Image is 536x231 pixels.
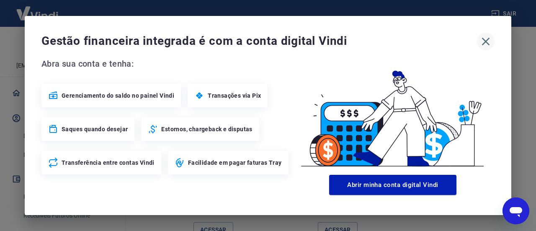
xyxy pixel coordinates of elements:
span: Abra sua conta e tenha: [41,57,291,70]
span: Saques quando desejar [62,125,128,133]
span: Estornos, chargeback e disputas [161,125,252,133]
span: Gestão financeira integrada é com a conta digital Vindi [41,33,477,49]
span: Gerenciamento do saldo no painel Vindi [62,91,174,100]
span: Transações via Pix [208,91,261,100]
iframe: Botão para abrir a janela de mensagens [502,197,529,224]
span: Facilidade em pagar faturas Tray [188,158,282,167]
img: Good Billing [291,57,495,171]
span: Transferência entre contas Vindi [62,158,155,167]
button: Abrir minha conta digital Vindi [329,175,456,195]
